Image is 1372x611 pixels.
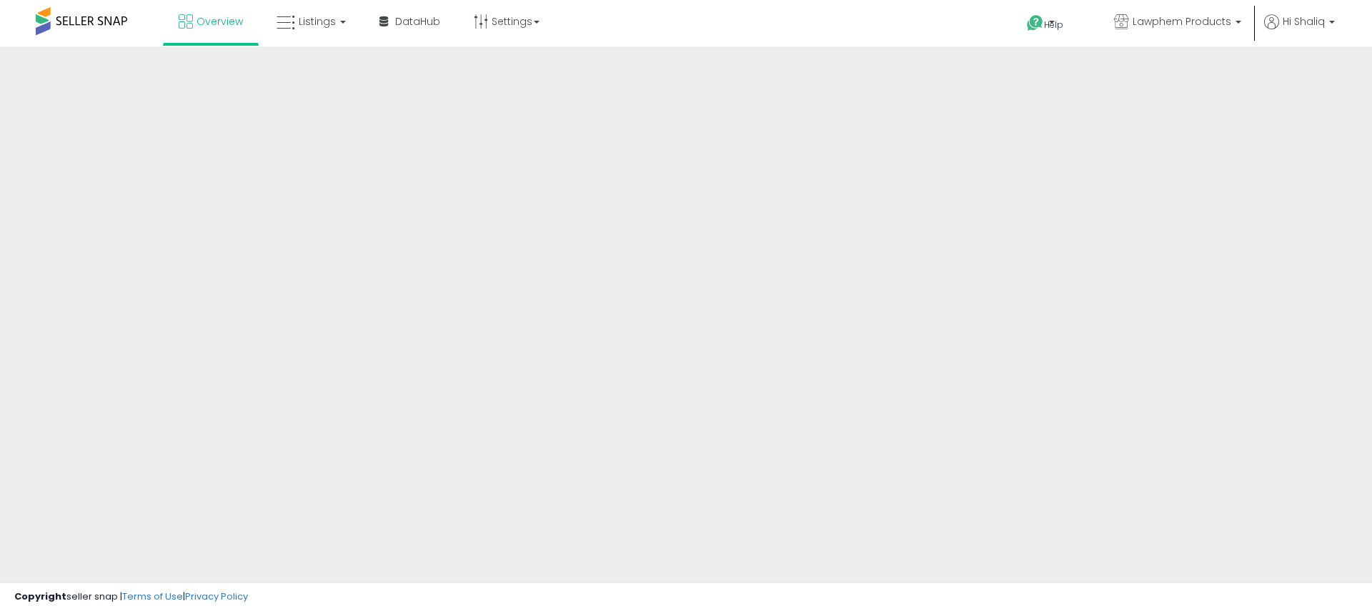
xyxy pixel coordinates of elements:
a: Help [1015,4,1091,46]
strong: Copyright [14,590,66,603]
span: Help [1044,19,1063,31]
span: DataHub [395,14,440,29]
div: seller snap | | [14,590,248,604]
a: Privacy Policy [185,590,248,603]
a: Terms of Use [122,590,183,603]
a: Hi Shaliq [1264,14,1335,46]
span: Hi Shaliq [1283,14,1325,29]
i: Get Help [1026,14,1044,32]
span: Listings [299,14,336,29]
span: Lawphem Products [1133,14,1231,29]
span: Overview [197,14,243,29]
